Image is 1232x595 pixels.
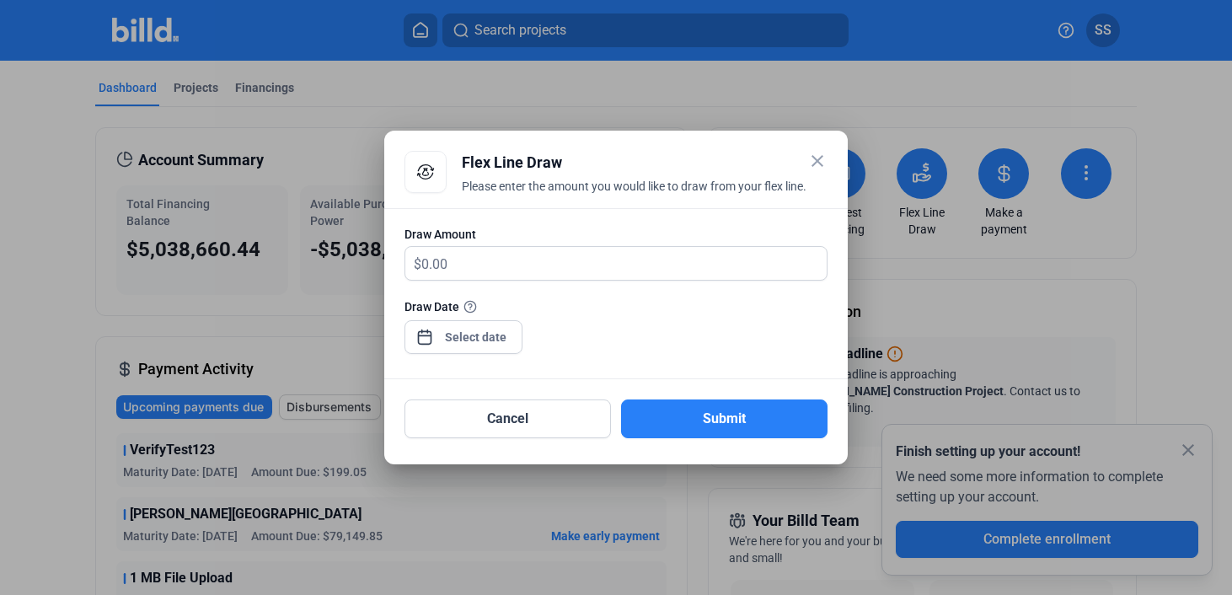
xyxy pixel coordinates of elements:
[462,178,828,215] div: Please enter the amount you would like to draw from your flex line.
[621,399,828,438] button: Submit
[807,151,828,171] mat-icon: close
[404,297,828,315] div: Draw Date
[462,151,828,174] div: Flex Line Draw
[404,226,828,243] div: Draw Amount
[440,327,512,347] input: Select date
[405,247,421,275] span: $
[404,399,611,438] button: Cancel
[416,320,433,337] button: Open calendar
[421,247,827,280] input: 0.00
